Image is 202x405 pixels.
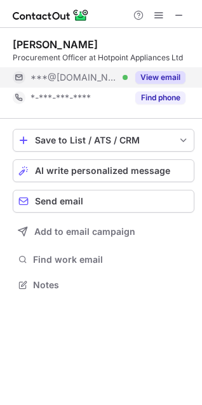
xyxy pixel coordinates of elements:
[30,72,118,83] span: ***@[DOMAIN_NAME]
[135,71,185,84] button: Reveal Button
[35,135,172,145] div: Save to List / ATS / CRM
[13,8,89,23] img: ContactOut v5.3.10
[35,196,83,206] span: Send email
[33,254,189,265] span: Find work email
[33,279,189,291] span: Notes
[35,166,170,176] span: AI write personalized message
[34,227,135,237] span: Add to email campaign
[13,251,194,269] button: Find work email
[13,276,194,294] button: Notes
[13,129,194,152] button: save-profile-one-click
[13,159,194,182] button: AI write personalized message
[13,38,98,51] div: [PERSON_NAME]
[135,91,185,104] button: Reveal Button
[13,220,194,243] button: Add to email campaign
[13,52,194,63] div: Procurement Officer at Hotpoint Appliances Ltd
[13,190,194,213] button: Send email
